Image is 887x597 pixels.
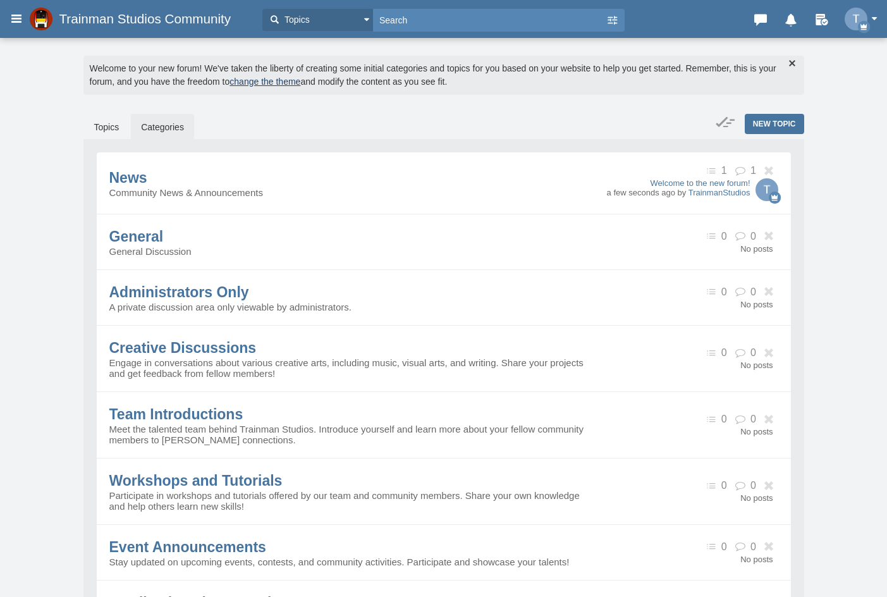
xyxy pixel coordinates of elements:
span: 0 [721,286,727,298]
a: Workshops and Tutorials [109,472,283,489]
a: Trainman Studios Community [30,8,256,30]
a: Categories [131,114,194,140]
img: unnamed.png [30,8,59,30]
time: a few seconds ago [607,188,675,197]
span: 0 [750,231,756,242]
span: 1 [721,165,727,176]
input: Search [373,9,606,31]
div: Welcome to your new forum! We've taken the liberty of creating some initial categories and topics... [83,56,804,95]
span: Trainman Studios Community [59,11,240,27]
span: 1 [750,165,756,176]
a: Topics [84,114,130,140]
span: Topics [281,13,310,27]
a: General [109,228,164,245]
span: New Topic [753,120,796,128]
span: 0 [721,541,727,553]
a: change the theme [229,77,300,87]
span: 0 [750,286,756,298]
a: Team Introductions [109,406,243,422]
span: 0 [721,414,727,425]
button: Topics [262,9,373,31]
a: Creative Discussions [109,340,257,356]
span: 0 [721,231,727,242]
span: 0 [750,480,756,491]
a: TrainmanStudios [688,188,750,197]
span: 0 [721,347,727,359]
img: 5xjYVgAAAAGSURBVAMAg91NJLULAUEAAAAASUVORK5CYII= [845,8,867,30]
a: Administrators Only [109,284,249,300]
span: 0 [721,480,727,491]
a: News [109,169,147,186]
span: 0 [750,541,756,553]
a: New Topic [745,114,804,134]
img: 5xjYVgAAAAGSURBVAMAg91NJLULAUEAAAAASUVORK5CYII= [755,178,778,201]
span: 0 [750,347,756,359]
span: 0 [750,414,756,425]
a: Event Announcements [109,539,266,555]
a: Welcome to the new forum! [607,178,750,188]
